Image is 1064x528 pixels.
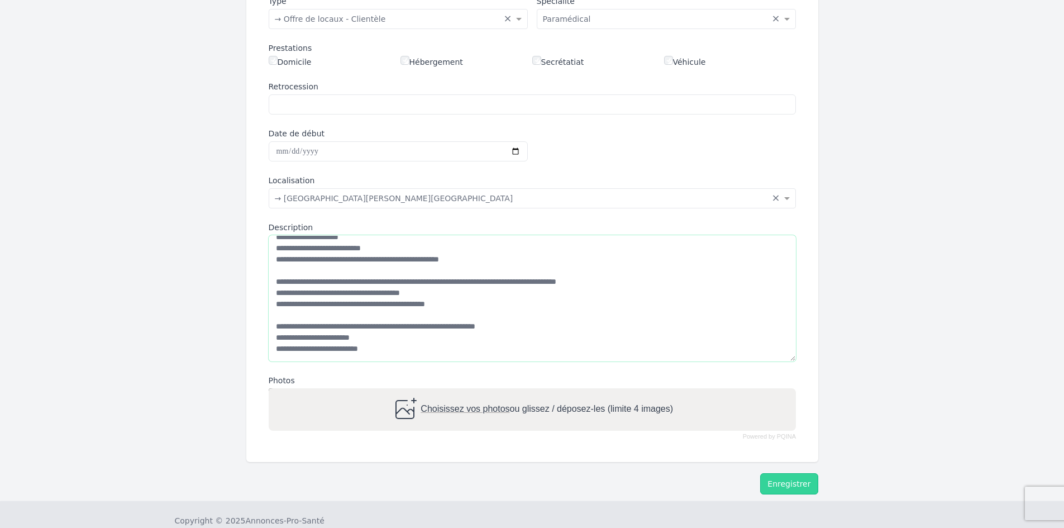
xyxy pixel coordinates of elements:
[664,56,706,68] label: Véhicule
[421,405,509,414] span: Choisissez vos photos
[760,473,818,494] button: Enregistrer
[175,515,325,526] div: Copyright © 2025
[269,375,796,386] label: Photos
[391,396,672,423] div: ou glissez / déposez-les (limite 4 images)
[400,56,409,65] input: Hébergement
[269,56,312,68] label: Domicile
[269,222,796,233] label: Description
[269,56,278,65] input: Domicile
[772,13,781,25] span: Clear all
[245,515,324,526] a: Annonces-Pro-Santé
[772,193,781,204] span: Clear all
[269,81,796,92] label: Retrocession
[400,56,463,68] label: Hébergement
[742,434,795,439] a: Powered by PQINA
[532,56,584,68] label: Secrétatiat
[504,13,513,25] span: Clear all
[269,175,796,186] label: Localisation
[269,42,796,54] div: Prestations
[532,56,541,65] input: Secrétatiat
[664,56,673,65] input: Véhicule
[269,128,528,139] label: Date de début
